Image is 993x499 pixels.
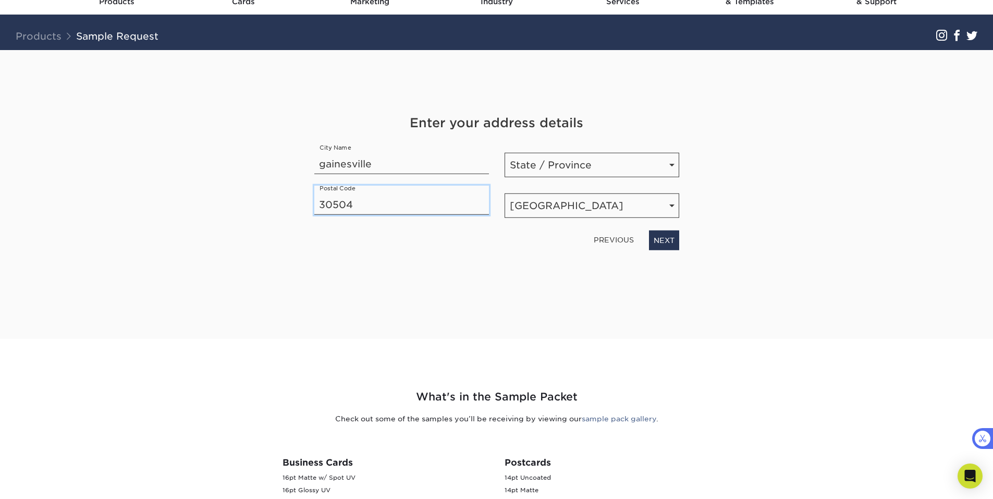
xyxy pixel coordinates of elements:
a: sample pack gallery [582,415,656,423]
h2: What's in the Sample Packet [192,389,802,405]
a: Sample Request [76,30,158,42]
a: NEXT [649,230,679,250]
a: Products [16,30,62,42]
h4: Enter your address details [314,114,679,132]
h3: Postcards [505,457,711,468]
div: Open Intercom Messenger [958,464,983,489]
iframe: Google Customer Reviews [3,467,89,495]
p: Check out some of the samples you’ll be receiving by viewing our . [192,413,802,424]
a: PREVIOUS [590,232,638,248]
h3: Business Cards [283,457,489,468]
